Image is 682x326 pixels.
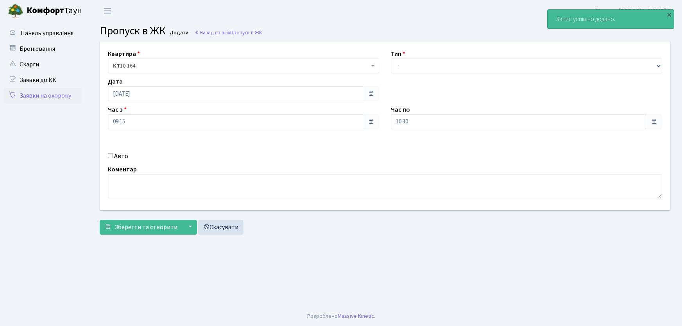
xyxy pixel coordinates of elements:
label: Авто [114,151,128,161]
div: Запис успішно додано. [548,10,674,29]
div: Розроблено . [307,312,375,321]
label: Час по [391,105,410,114]
span: Зберегти та створити [115,223,177,232]
div: × [665,11,673,18]
label: Квартира [108,49,140,59]
small: Додати . [168,30,191,36]
span: <b>КТ</b>&nbsp;&nbsp;&nbsp;&nbsp;10-164 [108,59,379,73]
img: logo.png [8,3,23,19]
button: Зберегти та створити [100,220,183,235]
a: Massive Kinetic [338,312,374,320]
a: Назад до всіхПропуск в ЖК [194,29,262,36]
span: Пропуск в ЖК [230,29,262,36]
label: Час з [108,105,127,114]
a: Цитрус [PERSON_NAME] А. [596,6,673,16]
a: Бронювання [4,41,82,57]
a: Заявки до КК [4,72,82,88]
b: КТ [113,62,120,70]
b: Цитрус [PERSON_NAME] А. [596,7,673,15]
label: Дата [108,77,123,86]
span: Пропуск в ЖК [100,23,166,39]
b: Комфорт [27,4,64,17]
span: <b>КТ</b>&nbsp;&nbsp;&nbsp;&nbsp;10-164 [113,62,369,70]
span: Таун [27,4,82,18]
a: Скасувати [198,220,243,235]
span: Панель управління [21,29,73,37]
label: Коментар [108,165,137,174]
a: Панель управління [4,25,82,41]
button: Переключити навігацію [98,4,117,17]
a: Скарги [4,57,82,72]
label: Тип [391,49,405,59]
a: Заявки на охорону [4,88,82,103]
